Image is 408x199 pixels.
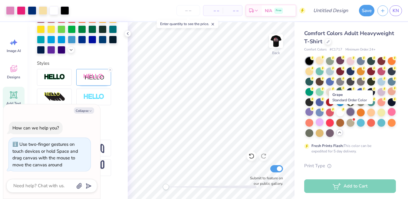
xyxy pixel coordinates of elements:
[83,93,104,100] img: Negative Space
[345,47,376,52] span: Minimum Order: 24 +
[12,125,59,131] div: How can we help you?
[390,5,402,16] a: KN
[359,5,374,16] button: Save
[332,98,367,103] span: Standard Order Color
[330,47,342,52] span: # C1717
[311,143,344,148] strong: Fresh Prints Flash:
[304,162,396,169] div: Print Type
[247,175,283,186] label: Submit to feature on our public gallery.
[265,8,272,14] span: N/A
[304,30,394,45] span: Comfort Colors Adult Heavyweight T-Shirt
[226,8,239,14] span: – –
[329,90,373,104] div: Grape
[74,107,94,114] button: Collapse
[44,73,65,80] img: Stroke
[207,8,219,14] span: – –
[176,5,200,16] input: – –
[7,75,20,80] span: Designs
[7,48,21,53] span: Image AI
[163,184,169,190] div: Accessibility label
[83,73,104,81] img: Shadow
[37,60,49,67] label: Styles
[270,35,282,47] img: Back
[6,101,21,106] span: Add Text
[304,47,327,52] span: Comfort Colors
[276,8,281,13] span: Free
[157,20,218,28] div: Enter quantity to see the price.
[308,5,353,17] input: Untitled Design
[272,50,280,56] div: Back
[12,141,78,168] div: Use two-finger gestures on touch devices or hold Space and drag canvas with the mouse to move the...
[44,92,65,102] img: 3D Illusion
[311,143,386,154] div: This color can be expedited for 5 day delivery.
[393,7,399,14] span: KN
